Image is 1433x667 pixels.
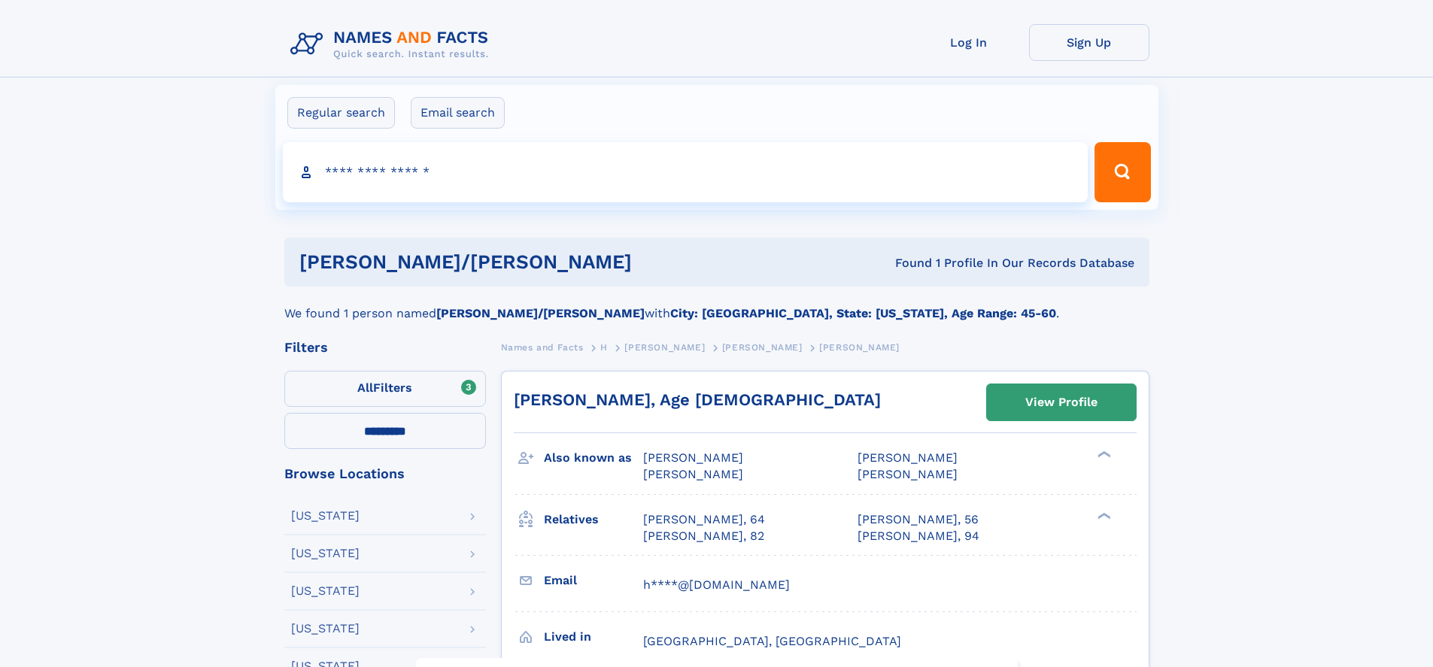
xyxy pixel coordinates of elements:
[1025,385,1098,420] div: View Profile
[291,510,360,522] div: [US_STATE]
[287,97,395,129] label: Regular search
[284,24,501,65] img: Logo Names and Facts
[643,511,765,528] a: [PERSON_NAME], 64
[284,467,486,481] div: Browse Locations
[624,338,705,356] a: [PERSON_NAME]
[357,380,373,395] span: All
[670,306,1056,320] b: City: [GEOGRAPHIC_DATA], State: [US_STATE], Age Range: 45-60
[544,624,643,650] h3: Lived in
[722,338,803,356] a: [PERSON_NAME]
[819,342,900,353] span: [PERSON_NAME]
[909,24,1029,61] a: Log In
[624,342,705,353] span: [PERSON_NAME]
[858,528,979,544] a: [PERSON_NAME], 94
[291,547,360,559] div: [US_STATE]
[544,568,643,593] h3: Email
[1094,511,1112,520] div: ❯
[544,507,643,532] h3: Relatives
[291,585,360,597] div: [US_STATE]
[411,97,505,129] label: Email search
[283,142,1088,202] input: search input
[858,511,979,528] a: [PERSON_NAME], 56
[1029,24,1149,61] a: Sign Up
[284,287,1149,323] div: We found 1 person named with .
[643,450,743,465] span: [PERSON_NAME]
[436,306,645,320] b: [PERSON_NAME]/[PERSON_NAME]
[284,341,486,354] div: Filters
[1094,142,1150,202] button: Search Button
[1094,450,1112,459] div: ❯
[858,450,958,465] span: [PERSON_NAME]
[643,634,901,648] span: [GEOGRAPHIC_DATA], [GEOGRAPHIC_DATA]
[291,623,360,635] div: [US_STATE]
[643,528,764,544] a: [PERSON_NAME], 82
[284,371,486,407] label: Filters
[643,467,743,481] span: [PERSON_NAME]
[858,467,958,481] span: [PERSON_NAME]
[600,342,608,353] span: H
[987,384,1136,420] a: View Profile
[600,338,608,356] a: H
[501,338,584,356] a: Names and Facts
[514,390,881,409] a: [PERSON_NAME], Age [DEMOGRAPHIC_DATA]
[299,253,764,271] h1: [PERSON_NAME]/[PERSON_NAME]
[722,342,803,353] span: [PERSON_NAME]
[544,445,643,471] h3: Also known as
[764,255,1134,271] div: Found 1 Profile In Our Records Database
